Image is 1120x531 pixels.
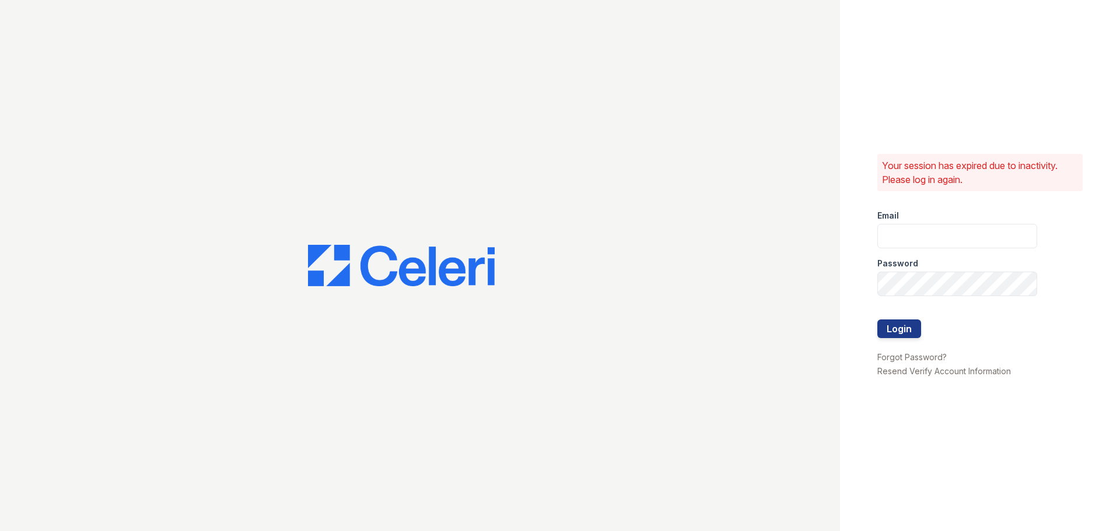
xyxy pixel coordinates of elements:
a: Forgot Password? [877,352,947,362]
button: Login [877,319,921,338]
img: CE_Logo_Blue-a8612792a0a2168367f1c8372b55b34899dd931a85d93a1a3d3e32e68fde9ad4.png [308,245,495,287]
label: Email [877,210,899,221]
p: Your session has expired due to inactivity. Please log in again. [882,159,1078,187]
label: Password [877,258,918,269]
a: Resend Verify Account Information [877,366,1011,376]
